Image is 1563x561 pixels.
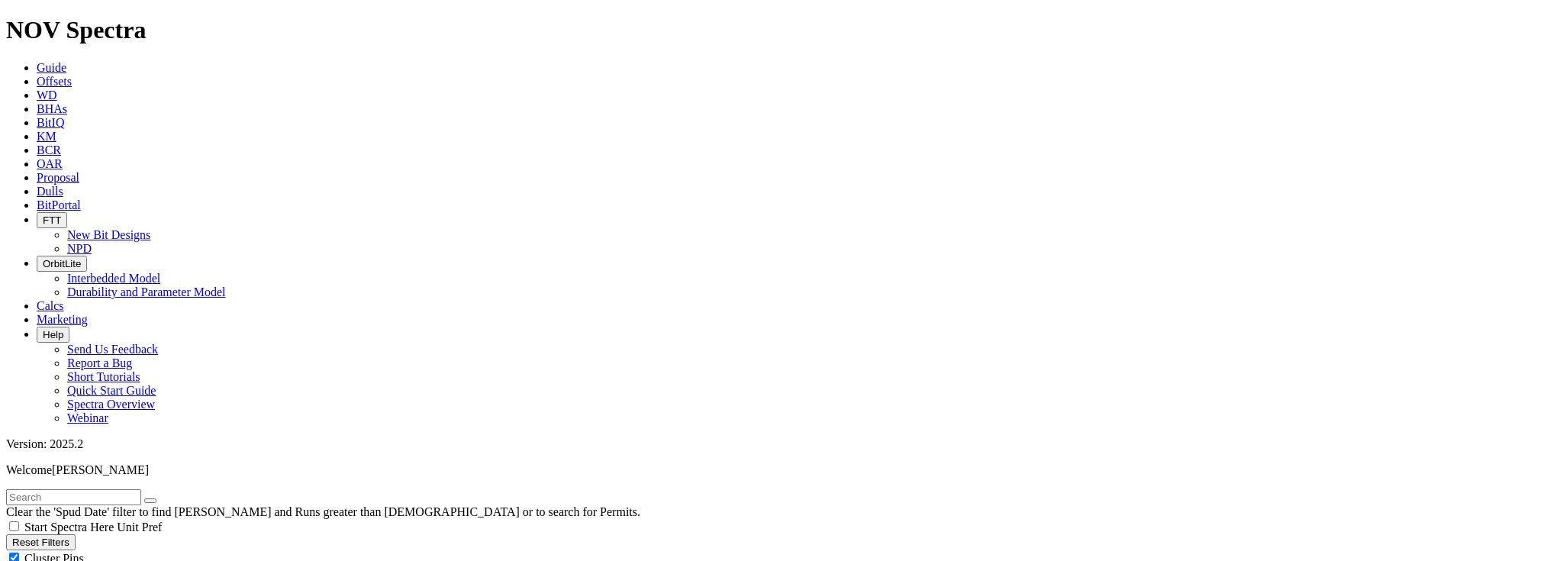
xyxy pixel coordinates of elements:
[37,299,64,312] a: Calcs
[37,313,88,326] a: Marketing
[37,327,69,343] button: Help
[9,521,19,531] input: Start Spectra Here
[67,384,156,397] a: Quick Start Guide
[6,463,1557,477] p: Welcome
[67,228,150,241] a: New Bit Designs
[6,16,1557,44] h1: NOV Spectra
[37,116,64,129] a: BitIQ
[6,489,141,505] input: Search
[67,370,140,383] a: Short Tutorials
[67,285,226,298] a: Durability and Parameter Model
[67,398,155,411] a: Spectra Overview
[24,521,114,534] span: Start Spectra Here
[37,171,79,184] a: Proposal
[37,61,66,74] a: Guide
[37,102,67,115] a: BHAs
[6,534,76,550] button: Reset Filters
[37,185,63,198] a: Dulls
[52,463,149,476] span: [PERSON_NAME]
[37,198,81,211] a: BitPortal
[67,343,158,356] a: Send Us Feedback
[67,242,92,255] a: NPD
[6,437,1557,451] div: Version: 2025.2
[37,130,56,143] a: KM
[67,272,160,285] a: Interbedded Model
[37,157,63,170] a: OAR
[37,75,72,88] a: Offsets
[6,505,640,518] span: Clear the 'Spud Date' filter to find [PERSON_NAME] and Runs greater than [DEMOGRAPHIC_DATA] or to...
[43,329,63,340] span: Help
[37,143,61,156] a: BCR
[37,212,67,228] button: FTT
[67,356,132,369] a: Report a Bug
[43,214,61,226] span: FTT
[43,258,81,269] span: OrbitLite
[37,256,87,272] button: OrbitLite
[67,411,108,424] a: Webinar
[37,89,57,102] a: WD
[117,521,162,534] span: Unit Pref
